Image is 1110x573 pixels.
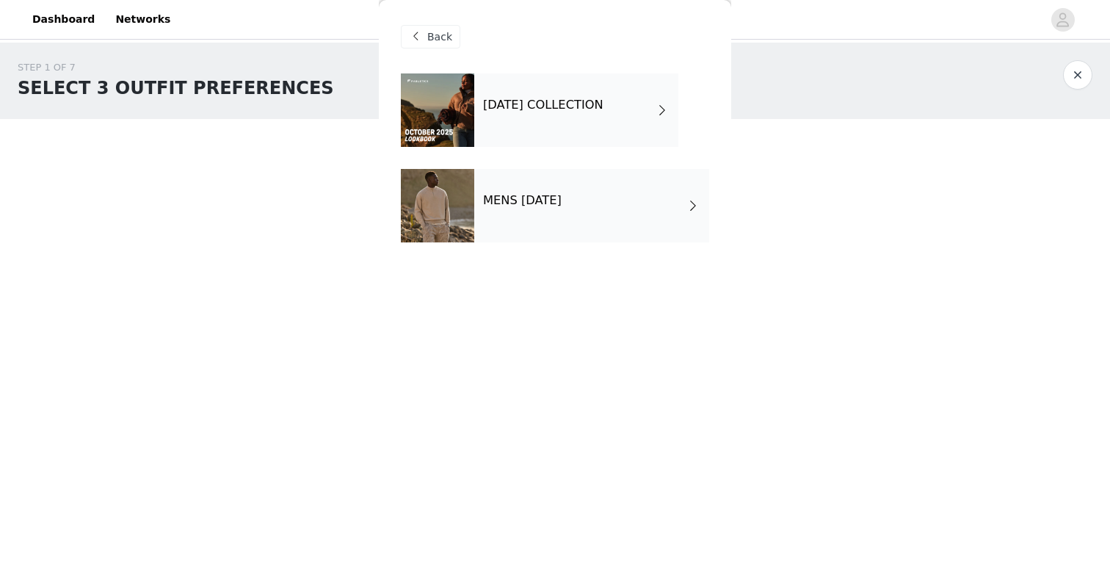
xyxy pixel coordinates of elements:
h4: MENS [DATE] [483,194,562,207]
h4: [DATE] COLLECTION [483,98,603,112]
h1: SELECT 3 OUTFIT PREFERENCES [18,75,334,101]
div: avatar [1056,8,1070,32]
div: STEP 1 OF 7 [18,60,334,75]
a: Dashboard [23,3,104,36]
span: Back [427,29,452,45]
a: Networks [106,3,179,36]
